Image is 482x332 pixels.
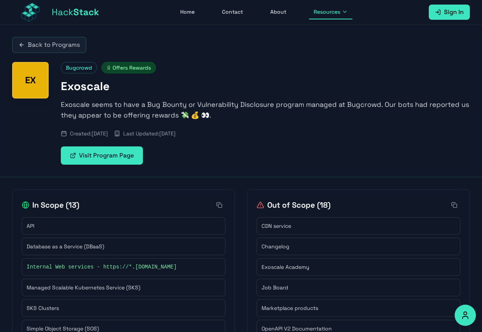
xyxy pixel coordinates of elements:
h1: Exoscale [61,79,470,93]
a: About [266,5,291,19]
button: Copy all in-scope items [213,199,225,211]
a: Sign In [429,5,470,20]
span: API [27,222,34,230]
p: Exoscale seems to have a Bug Bounty or Vulnerability Disclosure program managed at Bugcrowd. Our ... [61,99,470,121]
span: Marketplace products [262,304,318,312]
a: Visit Program Page [61,146,143,165]
h2: Out of Scope ( 18 ) [257,200,331,210]
button: Resources [309,5,352,19]
button: Copy all out-of-scope items [448,199,460,211]
span: Last Updated: [DATE] [123,130,176,137]
span: Created: [DATE] [70,130,108,137]
span: Resources [314,8,340,16]
span: Job Board [262,284,288,291]
h2: In Scope ( 13 ) [22,200,79,210]
a: Back to Programs [12,37,86,53]
span: Sign In [444,8,464,17]
span: Hack [52,6,99,18]
span: Database as a Service (DBaaS) [27,243,104,250]
span: Exoscale Academy [262,263,309,271]
span: Bugcrowd [61,62,97,73]
a: Contact [217,5,247,19]
button: Accessibility Options [455,305,476,326]
span: Internal Web services - https://*.[DOMAIN_NAME] [27,263,177,271]
span: Stack [73,6,99,18]
span: Managed Scalable Kubernetes Service (SKS) [27,284,140,291]
span: Changelog [262,243,289,250]
a: Home [176,5,199,19]
span: Offers Rewards [101,62,156,73]
span: SKS Clusters [27,304,59,312]
span: CDN service [262,222,291,230]
div: Exoscale [12,62,49,98]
